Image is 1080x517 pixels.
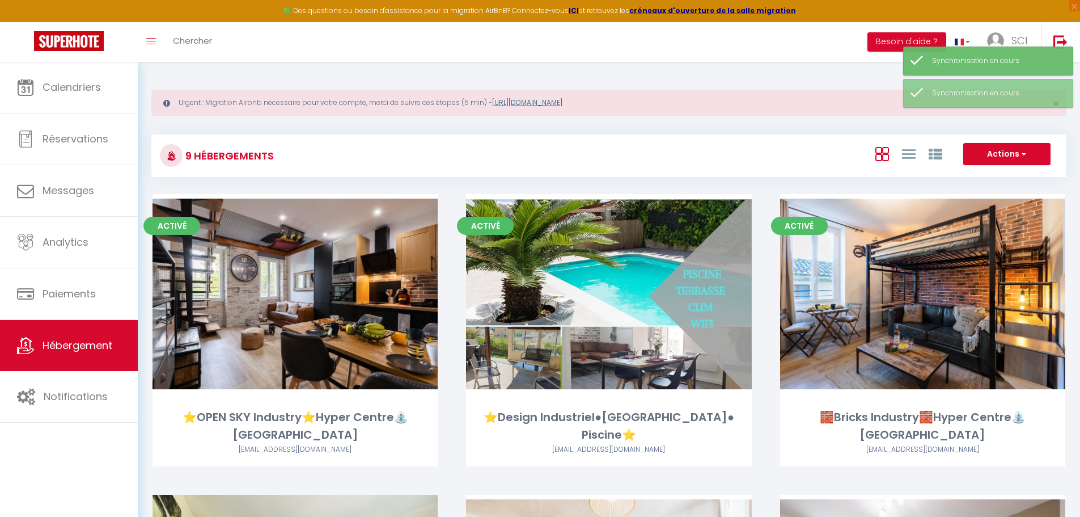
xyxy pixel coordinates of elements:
[9,5,43,39] button: Ouvrir le widget de chat LiveChat
[466,444,751,455] div: Airbnb
[780,444,1065,455] div: Airbnb
[963,143,1051,166] button: Actions
[34,31,104,51] img: Super Booking
[44,389,108,403] span: Notifications
[987,32,1004,49] img: ...
[1053,99,1059,109] button: Close
[457,217,514,235] span: Activé
[153,409,438,444] div: ⭐OPEN SKY Industry⭐Hyper Centre⛲ [GEOGRAPHIC_DATA]
[492,98,562,107] a: [URL][DOMAIN_NAME]
[1053,35,1068,49] img: logout
[164,22,221,62] a: Chercher
[902,144,916,163] a: Vue en Liste
[183,143,274,169] h3: 9 Hébergements
[43,338,112,352] span: Hébergement
[151,90,1066,116] div: Urgent : Migration Airbnb nécessaire pour votre compte, merci de suivre ces étapes (5 min) -
[932,88,1061,99] div: Synchronisation en cours
[867,32,946,52] button: Besoin d'aide ?
[1011,33,1027,48] span: SCI
[929,144,942,163] a: Vue par Groupe
[932,56,1061,66] div: Synchronisation en cours
[466,409,751,444] div: ⭐Design Industriel●[GEOGRAPHIC_DATA]● Piscine⭐
[780,409,1065,444] div: 🧱Bricks Industry🧱Hyper Centre⛲[GEOGRAPHIC_DATA]
[153,444,438,455] div: Airbnb
[771,217,828,235] span: Activé
[43,132,108,146] span: Réservations
[143,217,200,235] span: Activé
[875,144,889,163] a: Vue en Box
[43,287,96,301] span: Paiements
[629,6,796,15] a: créneaux d'ouverture de la salle migration
[43,80,101,94] span: Calendriers
[569,6,579,15] a: ICI
[979,22,1041,62] a: ... SCI
[173,35,212,47] span: Chercher
[43,183,94,197] span: Messages
[43,235,88,249] span: Analytics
